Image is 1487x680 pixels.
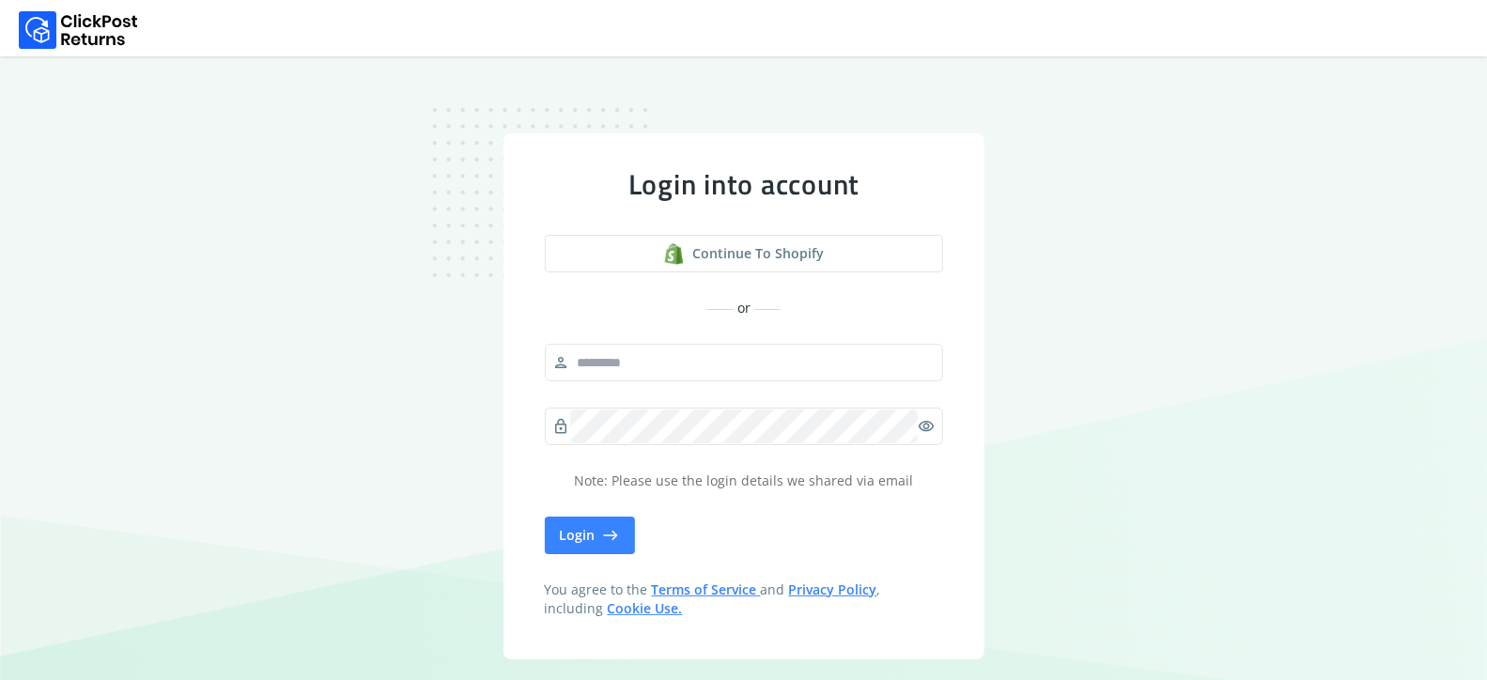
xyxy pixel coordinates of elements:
[545,471,944,490] p: Note: Please use the login details we shared via email
[545,235,944,272] a: shopify logoContinue to shopify
[789,580,877,598] a: Privacy Policy
[603,522,620,549] span: east
[545,167,944,201] div: Login into account
[918,413,935,440] span: visibility
[19,11,138,49] img: Logo
[692,244,824,263] span: Continue to shopify
[553,349,570,376] span: person
[545,580,944,618] span: You agree to the and , including
[553,413,570,440] span: lock
[545,235,944,272] button: Continue to shopify
[545,299,944,317] div: or
[652,580,761,598] a: Terms of Service
[663,243,685,265] img: shopify logo
[608,599,683,617] a: Cookie Use.
[545,517,635,554] button: Login east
